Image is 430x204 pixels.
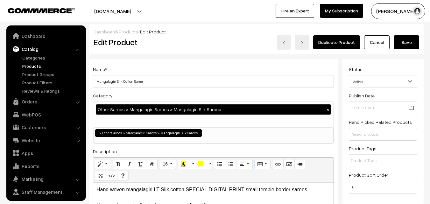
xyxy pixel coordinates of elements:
li: Other Sarees > Mangalagiri Sarees > Mangalagiri Silk Sarees [95,129,202,137]
a: Orders [8,96,84,107]
label: Status [349,66,363,73]
button: Video [294,159,306,169]
button: Italic (CTRL+I) [124,159,135,169]
button: Table [254,159,271,169]
img: left-arrow.png [282,41,286,45]
a: Customers [8,122,84,133]
a: Products [119,29,138,34]
a: My Subscription [320,4,363,18]
label: Product Tags [349,145,377,152]
a: Product Filters [21,79,84,86]
img: right-arrow.png [300,41,304,45]
input: Publish Date [349,102,417,114]
a: Categories [21,54,84,61]
button: Recent Color [178,159,189,169]
button: Save [394,35,419,49]
button: Style [95,159,111,169]
button: Font Size [159,159,176,169]
button: More Color [206,159,212,169]
span: Edit Product [140,29,166,34]
button: Link (CTRL+K) [272,159,284,169]
button: × [325,107,331,112]
a: Reviews & Ratings [21,88,84,94]
button: Help [117,171,129,181]
button: Unordered list (CTRL+SHIFT+NUM7) [214,159,225,169]
a: Catalog [8,43,84,55]
a: Products [21,63,84,69]
a: Apps [8,147,84,159]
img: user [412,6,422,16]
label: Product Sort Order [349,172,388,178]
a: Cancel [364,35,390,49]
span: Active [349,75,417,88]
label: Publish Date [349,92,375,99]
span: 16 [163,161,168,166]
a: Product Groups [21,71,84,78]
a: Marketing [8,173,84,185]
a: Dashboard [8,30,84,42]
input: Enter Number [349,181,417,193]
input: Search products [349,128,417,141]
a: Dashboard [94,29,117,34]
button: [PERSON_NAME] [371,3,425,19]
div: Other Sarees > Mangalagiri Sarees > Mangalagiri Silk Sarees [96,104,331,115]
button: Code View [106,171,117,181]
button: Ordered list (CTRL+SHIFT+NUM8) [225,159,236,169]
button: Paragraph [236,159,252,169]
button: [DOMAIN_NAME] [72,3,153,19]
button: Underline (CTRL+U) [135,159,146,169]
a: Staff Management [8,186,84,198]
h2: Edit Product [94,37,224,47]
img: COMMMERCE [8,8,75,13]
button: Remove Font Style (CTRL+\) [146,159,158,169]
a: Reports [8,160,84,172]
label: Description [93,148,117,155]
a: Website [8,135,84,146]
a: Duplicate Product [313,35,360,49]
button: Background Color [195,159,206,169]
button: Full Screen [95,171,106,181]
input: Product Tags [351,158,406,164]
label: Name [93,66,107,73]
a: Hire an Expert [276,4,314,18]
a: WebPOS [8,109,84,120]
input: Name [93,75,334,88]
span: Active [349,76,417,87]
div: / / [94,28,419,35]
label: Hand Picked Related Products [349,119,412,125]
button: More Color [189,159,195,169]
button: Picture [283,159,295,169]
button: Bold (CTRL+B) [113,159,124,169]
a: COMMMERCE [8,6,64,14]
